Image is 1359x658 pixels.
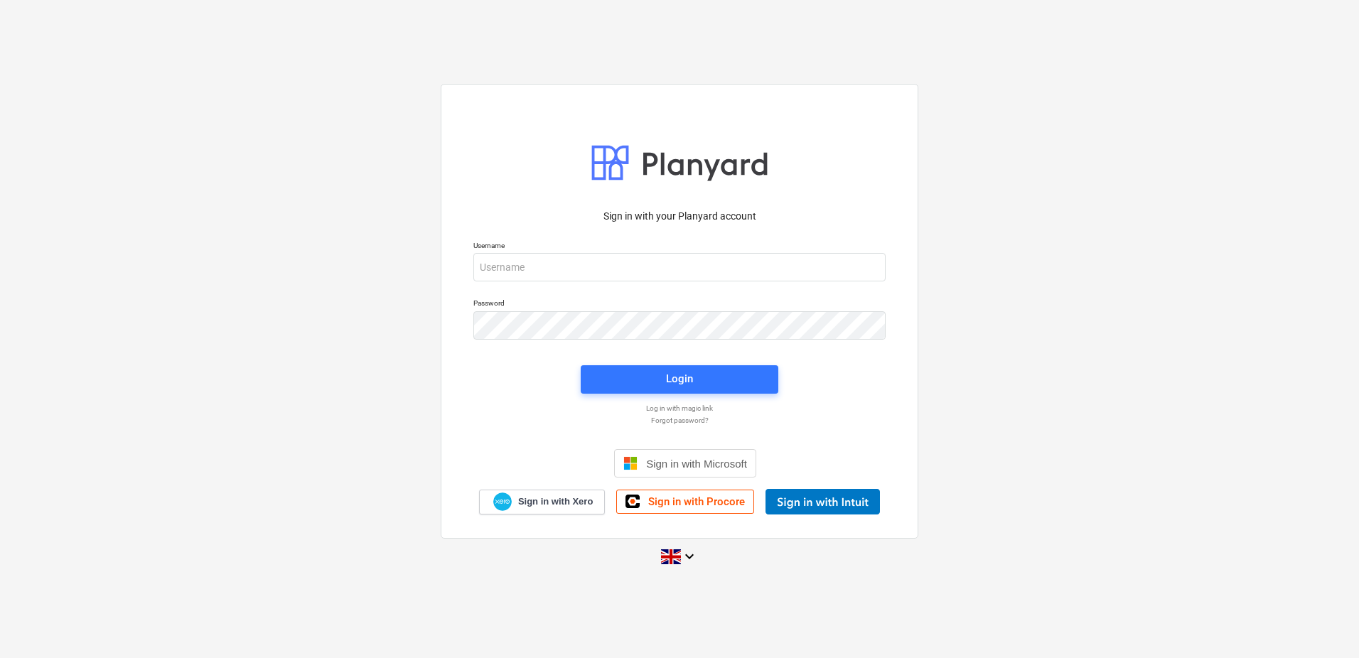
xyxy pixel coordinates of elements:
[466,404,893,413] a: Log in with magic link
[473,253,886,281] input: Username
[473,241,886,253] p: Username
[518,495,593,508] span: Sign in with Xero
[616,490,754,514] a: Sign in with Procore
[493,492,512,512] img: Xero logo
[648,495,745,508] span: Sign in with Procore
[473,298,886,311] p: Password
[681,548,698,565] i: keyboard_arrow_down
[623,456,638,470] img: Microsoft logo
[466,416,893,425] a: Forgot password?
[581,365,778,394] button: Login
[479,490,606,514] a: Sign in with Xero
[666,370,693,388] div: Login
[646,458,747,470] span: Sign in with Microsoft
[473,209,886,224] p: Sign in with your Planyard account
